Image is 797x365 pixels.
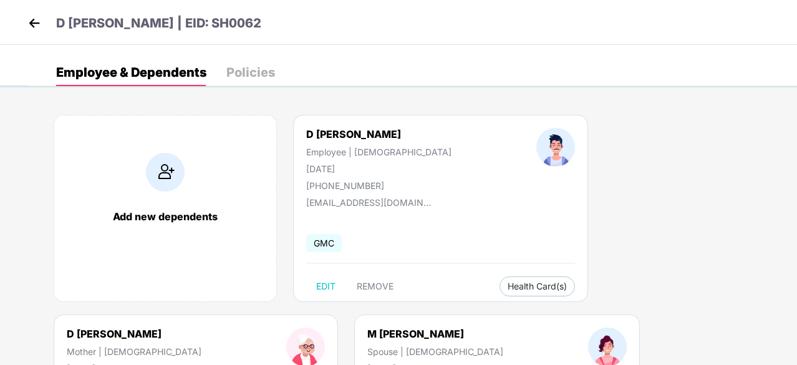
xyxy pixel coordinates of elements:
[226,66,275,79] div: Policies
[67,210,264,223] div: Add new dependents
[316,281,336,291] span: EDIT
[367,328,503,340] div: M [PERSON_NAME]
[306,147,452,157] div: Employee | [DEMOGRAPHIC_DATA]
[306,276,345,296] button: EDIT
[306,180,452,191] div: [PHONE_NUMBER]
[25,14,44,32] img: back
[367,346,503,357] div: Spouse | [DEMOGRAPHIC_DATA]
[56,66,206,79] div: Employee & Dependents
[357,281,394,291] span: REMOVE
[67,328,201,340] div: D [PERSON_NAME]
[508,283,567,290] span: Health Card(s)
[306,163,452,174] div: [DATE]
[500,276,575,296] button: Health Card(s)
[306,234,342,252] span: GMC
[306,197,431,208] div: [EMAIL_ADDRESS][DOMAIN_NAME]
[347,276,403,296] button: REMOVE
[306,128,452,140] div: D [PERSON_NAME]
[146,153,185,192] img: addIcon
[56,14,261,33] p: D [PERSON_NAME] | EID: SH0062
[536,128,575,167] img: profileImage
[67,346,201,357] div: Mother | [DEMOGRAPHIC_DATA]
